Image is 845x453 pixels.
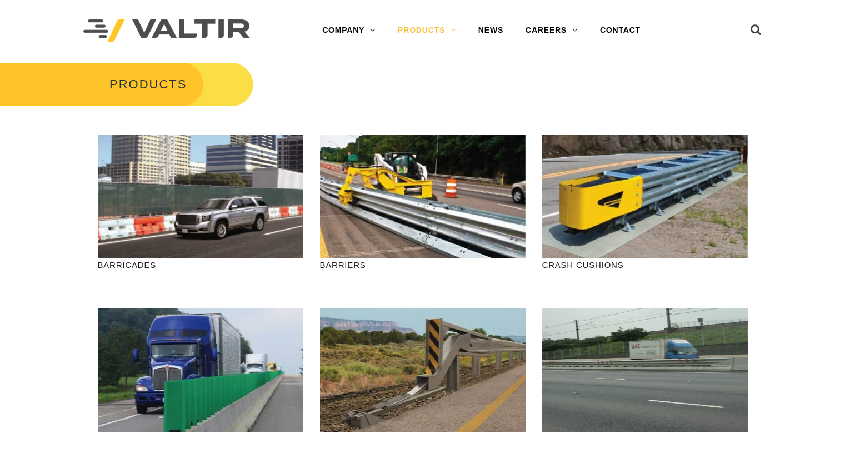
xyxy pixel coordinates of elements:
[514,19,589,42] a: CAREERS
[311,19,387,42] a: COMPANY
[467,19,514,42] a: NEWS
[320,258,526,271] p: BARRIERS
[542,258,748,271] p: CRASH CUSHIONS
[387,19,467,42] a: PRODUCTS
[83,19,250,42] img: Valtir
[589,19,652,42] a: CONTACT
[98,258,303,271] p: BARRICADES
